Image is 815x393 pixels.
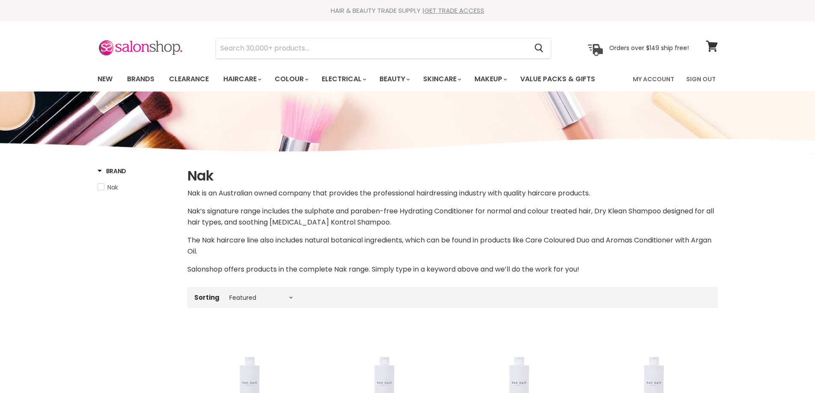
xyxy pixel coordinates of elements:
p: The Nak haircare line also includes natural botanical ingredients, which can be found in products... [187,235,718,257]
a: New [91,70,119,88]
nav: Main [87,67,729,92]
a: Electrical [315,70,371,88]
p: Nak is an Australian owned company that provides the professional hairdressing industry with qual... [187,188,718,199]
button: Search [528,38,551,58]
p: Orders over $149 ship free! [609,44,689,52]
input: Search [216,38,528,58]
a: Beauty [373,70,415,88]
a: My Account [628,70,679,88]
p: Salonshop offers products in the complete Nak range. Simply type in a keyword above and we’ll do ... [187,264,718,275]
div: HAIR & BEAUTY TRADE SUPPLY | [87,6,729,15]
a: Makeup [468,70,512,88]
h1: Nak [187,167,718,185]
a: GET TRADE ACCESS [424,6,484,15]
a: Nak [98,183,177,192]
a: Brands [121,70,161,88]
a: Colour [268,70,314,88]
span: Nak [107,183,118,192]
ul: Main menu [91,67,615,92]
p: Nak’s signature range includes the sulphate and paraben-free Hydrating Conditioner for normal and... [187,206,718,228]
h3: Brand [98,167,127,175]
a: Clearance [163,70,215,88]
a: Skincare [417,70,466,88]
a: Haircare [217,70,267,88]
a: Value Packs & Gifts [514,70,602,88]
form: Product [216,38,551,59]
label: Sorting [194,294,219,301]
a: Sign Out [681,70,721,88]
